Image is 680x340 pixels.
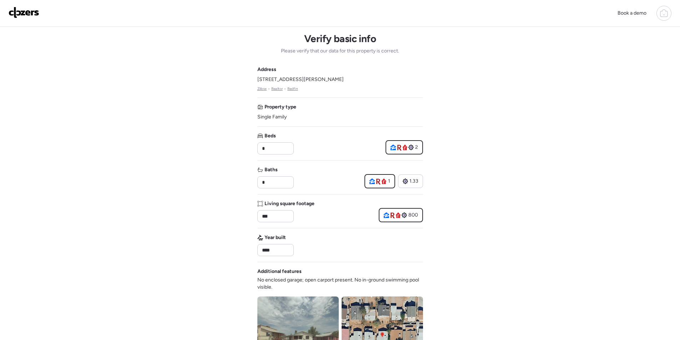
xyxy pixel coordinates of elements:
a: Realtor [271,86,283,92]
img: Logo [9,7,39,18]
span: 1.33 [409,178,418,185]
h1: Verify basic info [304,32,376,45]
span: Single Family [257,113,287,121]
span: Please verify that our data for this property is correct. [281,47,399,55]
span: Baths [265,166,278,173]
a: Redfin [287,86,298,92]
span: 1 [388,178,390,185]
span: 2 [415,144,418,151]
span: • [268,86,270,92]
span: [STREET_ADDRESS][PERSON_NAME] [257,76,344,83]
span: Address [257,66,276,73]
span: Property type [265,103,296,111]
span: 800 [408,212,418,219]
span: No enclosed garage; open carport present. No in-ground swimming pool visible. [257,276,423,291]
span: Beds [265,132,276,139]
span: Additional features [257,268,302,275]
a: Zillow [257,86,267,92]
span: Living square footage [265,200,314,207]
span: Year built [265,234,286,241]
span: Book a demo [618,10,646,16]
span: • [284,86,286,92]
